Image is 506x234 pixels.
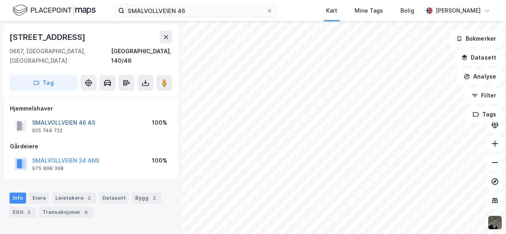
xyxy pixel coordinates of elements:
[150,194,158,202] div: 2
[10,142,172,151] div: Gårdeiere
[9,31,87,43] div: [STREET_ADDRESS]
[125,5,266,17] input: Søk på adresse, matrikkel, gårdeiere, leietakere eller personer
[85,194,93,202] div: 2
[355,6,383,15] div: Mine Tags
[152,156,167,165] div: 100%
[457,69,503,84] button: Analyse
[13,4,96,17] img: logo.f888ab2527a4732fd821a326f86c7f29.svg
[32,165,64,172] div: 975 998 398
[132,193,161,204] div: Bygg
[466,107,503,122] button: Tags
[152,118,167,127] div: 100%
[39,207,93,218] div: Transaksjoner
[99,193,129,204] div: Datasett
[455,50,503,66] button: Datasett
[25,208,33,216] div: 3
[9,193,26,204] div: Info
[9,75,77,91] button: Tag
[466,196,506,234] iframe: Chat Widget
[32,127,62,134] div: 925 748 722
[82,208,90,216] div: 6
[436,6,481,15] div: [PERSON_NAME]
[29,193,49,204] div: Eiere
[111,47,172,66] div: [GEOGRAPHIC_DATA], 140/46
[449,31,503,47] button: Bokmerker
[466,196,506,234] div: Kontrollprogram for chat
[10,104,172,113] div: Hjemmelshaver
[52,193,96,204] div: Leietakere
[326,6,337,15] div: Kart
[400,6,414,15] div: Bolig
[465,88,503,103] button: Filter
[9,207,36,218] div: ESG
[9,47,111,66] div: 0667, [GEOGRAPHIC_DATA], [GEOGRAPHIC_DATA]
